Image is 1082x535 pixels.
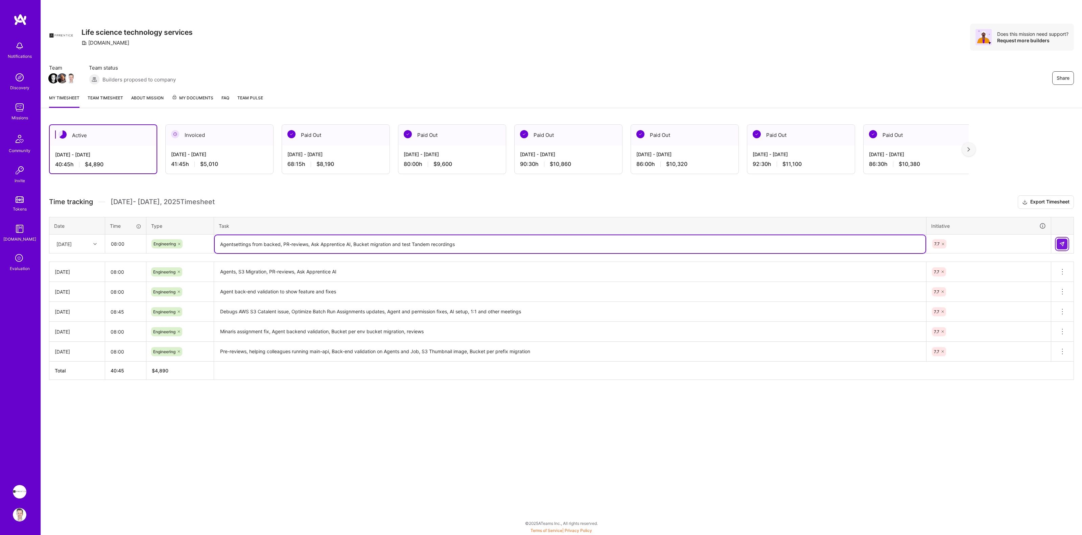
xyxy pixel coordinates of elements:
div: [DATE] - [DATE] [869,151,966,158]
img: User Avatar [13,508,26,521]
a: Team Member Avatar [49,73,58,84]
img: Paid Out [520,130,528,138]
div: 90:30 h [520,161,617,168]
span: $8,190 [316,161,334,168]
a: Terms of Service [531,528,562,533]
input: HH:MM [105,283,146,301]
div: Paid Out [864,125,971,145]
button: Share [1052,71,1074,85]
span: Engineering [153,269,175,274]
span: $4,890 [85,161,103,168]
input: HH:MM [105,235,146,253]
a: Team Member Avatar [67,73,75,84]
div: [DATE] [55,268,99,275]
textarea: Agent back-end validation to show feature and fixes [215,283,925,301]
span: 7.7 [934,329,939,334]
a: Apprentice: Life science technology services [11,485,28,498]
div: [DATE] [55,348,99,355]
div: 86:30 h [869,161,966,168]
div: 86:00 h [636,161,733,168]
div: Request more builders [997,37,1068,44]
span: Team status [89,64,176,71]
div: Tokens [13,205,27,213]
a: FAQ [221,94,229,108]
div: Initiative [931,222,1046,230]
th: 40:45 [105,362,146,380]
textarea: Minaris assignment fix, Agent backend validation, Bucket per env bucket migration, reviews [215,322,925,341]
img: Builders proposed to company [89,74,100,85]
div: [DATE] - [DATE] [55,151,151,158]
input: HH:MM [105,323,146,341]
div: Does this mission need support? [997,31,1068,37]
span: $11,100 [782,161,802,168]
a: User Avatar [11,508,28,521]
div: 80:00 h [404,161,500,168]
a: Team timesheet [88,94,123,108]
img: Invoiced [171,130,179,138]
img: Community [11,131,28,147]
div: [DATE] [55,288,99,295]
img: Team Member Avatar [66,73,76,83]
img: tokens [16,196,24,203]
img: Active [58,130,67,139]
th: Date [49,217,105,235]
img: Paid Out [404,130,412,138]
div: null [1057,239,1068,249]
i: icon Download [1022,199,1028,206]
img: logo [14,14,27,26]
span: $10,320 [666,161,687,168]
img: Avatar [975,29,992,45]
div: Paid Out [515,125,622,145]
img: Paid Out [753,130,761,138]
div: Paid Out [282,125,390,145]
a: Team Pulse [237,94,263,108]
button: Export Timesheet [1018,195,1074,209]
img: Team Member Avatar [57,73,67,83]
div: [DATE] - [DATE] [171,151,268,158]
h3: Life science technology services [81,28,193,37]
img: right [967,147,970,152]
span: $5,010 [200,161,218,168]
span: Team Pulse [237,95,263,100]
span: 7.7 [934,241,940,246]
a: Privacy Policy [565,528,592,533]
a: Team Member Avatar [58,73,67,84]
a: My Documents [172,94,213,108]
i: icon Chevron [93,242,97,246]
img: bell [13,39,26,53]
div: 68:15 h [287,161,384,168]
div: [DATE] - [DATE] [753,151,849,158]
textarea: Debugs AWS S3 Catalent issue, Optimize Batch Run Assignments updates, Agent and permission fixes,... [215,302,925,321]
div: 40:45 h [55,161,151,168]
input: HH:MM [105,263,146,281]
span: Engineering [153,349,175,354]
div: Invoiced [166,125,273,145]
img: Company Logo [49,24,73,48]
div: [DATE] - [DATE] [287,151,384,158]
img: Paid Out [287,130,296,138]
div: [DOMAIN_NAME] [3,236,36,243]
span: $10,380 [899,161,920,168]
div: Paid Out [631,125,738,145]
div: [DATE] [56,240,72,247]
span: 7.7 [934,349,939,354]
div: © 2025 ATeams Inc., All rights reserved. [41,515,1082,532]
div: Community [9,147,30,154]
div: [DATE] [55,328,99,335]
span: $ 4,890 [152,368,168,373]
img: guide book [13,222,26,236]
div: [DATE] [55,308,99,315]
img: Team Member Avatar [48,73,58,83]
div: Paid Out [747,125,855,145]
span: 7.7 [934,269,939,274]
div: Notifications [8,53,32,60]
th: Type [146,217,214,235]
span: 7.7 [934,289,939,294]
input: HH:MM [105,303,146,321]
div: Paid Out [398,125,506,145]
span: Engineering [154,241,176,246]
span: Engineering [153,309,175,314]
a: My timesheet [49,94,79,108]
span: My Documents [172,94,213,102]
textarea: Agents, S3 Migration, PR-reviews, Ask Apprentice AI [215,263,925,281]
